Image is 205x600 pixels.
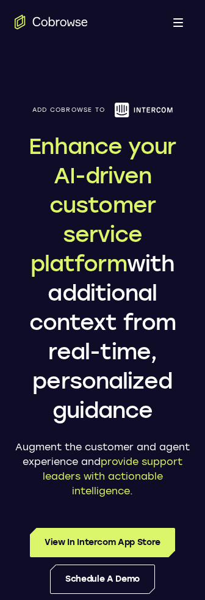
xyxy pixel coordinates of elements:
[50,565,155,594] a: Schedule a Demo
[115,103,173,117] img: Intercom logo
[32,106,106,114] span: Add Cobrowse to
[43,456,183,497] span: provide support leaders with actionable intelligence
[15,15,88,29] a: Go to the home page
[29,133,176,277] span: Enhance your AI-driven customer service platform
[15,440,190,499] p: Augment the customer and agent experience and .
[15,132,190,425] h1: with additional context from real-time, personalized guidance
[30,528,175,557] a: View in Intercom App Store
